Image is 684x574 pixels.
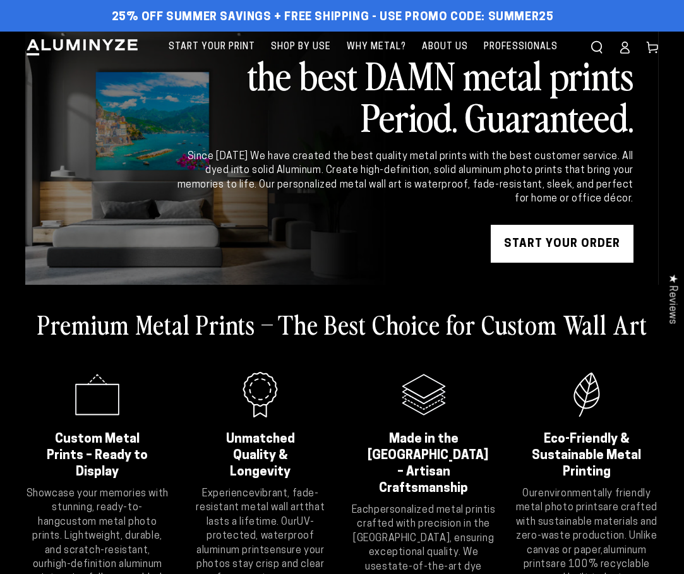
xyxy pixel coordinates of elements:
a: Start Your Print [162,32,261,63]
summary: Search our site [583,33,611,61]
h2: the best DAMN metal prints Period. Guaranteed. [175,54,633,137]
img: Aluminyze [25,38,139,57]
div: Since [DATE] We have created the best quality metal prints with the best customer service. All dy... [175,150,633,206]
span: About Us [422,39,468,55]
span: Professionals [484,39,558,55]
strong: aluminum prints [524,546,647,570]
a: Shop By Use [265,32,337,63]
h2: Eco-Friendly & Sustainable Metal Printing [531,431,643,481]
span: Start Your Print [169,39,255,55]
strong: vibrant, fade-resistant metal wall art [196,489,318,513]
h2: Premium Metal Prints – The Best Choice for Custom Wall Art [37,308,647,340]
strong: UV-protected, waterproof aluminum prints [196,517,315,556]
h2: Made in the [GEOGRAPHIC_DATA] – Artisan Craftsmanship [368,431,480,497]
a: START YOUR Order [491,225,633,263]
strong: environmentally friendly metal photo prints [516,489,651,513]
strong: custom metal photo prints [32,517,157,541]
a: About Us [416,32,474,63]
span: 25% off Summer Savings + Free Shipping - Use Promo Code: SUMMER25 [112,11,554,25]
span: Shop By Use [271,39,331,55]
span: Why Metal? [347,39,406,55]
h2: Unmatched Quality & Longevity [204,431,316,481]
a: Why Metal? [340,32,412,63]
strong: personalized metal print [374,505,488,515]
a: Professionals [477,32,564,63]
div: Click to open Judge.me floating reviews tab [660,264,684,334]
h2: Custom Metal Prints – Ready to Display [41,431,153,481]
